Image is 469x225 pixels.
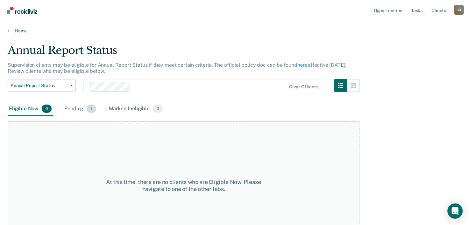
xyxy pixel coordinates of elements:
span: 0 [42,105,52,113]
a: Home [8,28,461,34]
span: Annual Report Status [11,83,68,88]
a: here [297,62,308,68]
div: Clear officers [289,84,318,90]
span: 1 [87,105,96,113]
button: Profile dropdown button [454,5,464,15]
p: Supervision clients may be eligible for Annual Report Status if they meet certain criteria. The o... [8,62,346,74]
img: Recidiviz [7,7,37,14]
span: 0 [153,105,163,113]
div: At this time, there are no clients who are Eligible Now. Please navigate to one of the other tabs. [96,179,271,192]
div: Annual Report Status [8,44,359,62]
div: Open Intercom Messenger [447,203,463,219]
div: Pending1 [63,102,97,116]
button: Annual Report Status [8,79,76,92]
div: Marked Ineligible0 [108,102,164,116]
div: S B [454,5,464,15]
div: Eligible Now0 [8,102,53,116]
